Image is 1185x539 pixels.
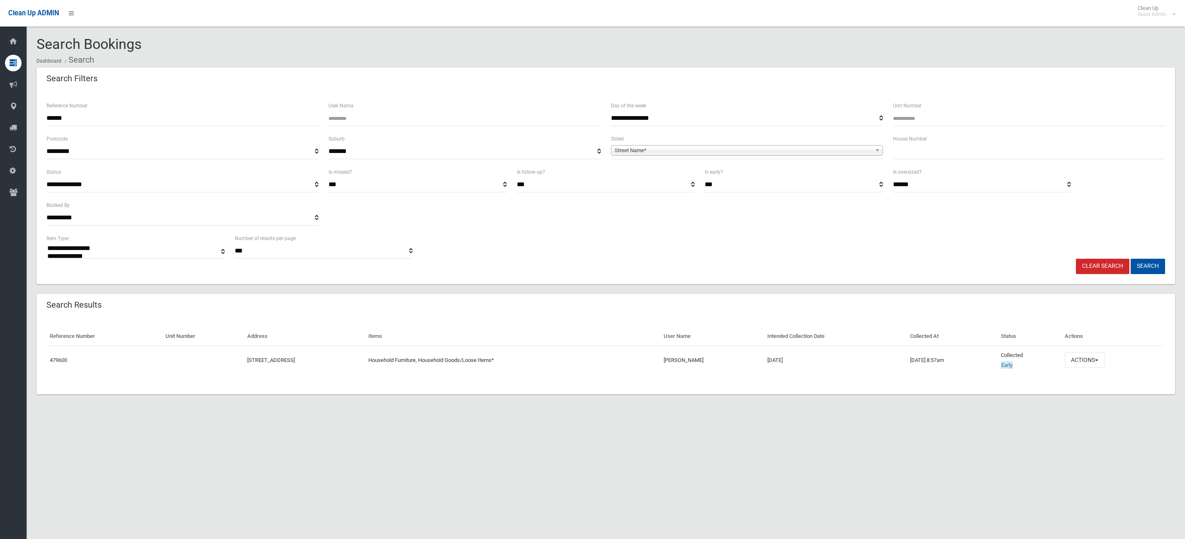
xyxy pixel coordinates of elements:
[893,101,922,110] label: Unit Number
[998,327,1061,346] th: Status
[36,58,61,64] a: Dashboard
[247,357,295,363] a: [STREET_ADDRESS]
[764,327,907,346] th: Intended Collection Date
[1061,327,1165,346] th: Actions
[998,346,1061,374] td: Collected
[705,168,723,177] label: Is early?
[1065,352,1105,368] button: Actions
[46,234,68,243] label: Item Type
[517,168,545,177] label: Is follow up?
[46,101,88,110] label: Reference Number
[328,134,345,143] label: Suburb
[328,168,352,177] label: Is missed?
[36,36,142,52] span: Search Bookings
[660,346,764,374] td: [PERSON_NAME]
[162,327,243,346] th: Unit Number
[1001,362,1013,369] span: Early
[1138,11,1166,17] small: Super Admin
[893,134,927,143] label: House Number
[365,327,660,346] th: Items
[63,52,94,68] li: Search
[1134,5,1175,17] span: Clean Up
[8,9,59,17] span: Clean Up ADMIN
[46,134,68,143] label: Postcode
[611,101,646,110] label: Day of the week
[907,327,998,346] th: Collected At
[1131,259,1165,274] button: Search
[907,346,998,374] td: [DATE] 8:57am
[36,297,112,313] header: Search Results
[1076,259,1129,274] a: Clear Search
[235,234,296,243] label: Number of results per page
[615,146,872,155] span: Street Name*
[893,168,922,177] label: Is oversized?
[611,134,624,143] label: Street
[50,357,67,363] a: 479600
[660,327,764,346] th: User Name
[46,201,70,210] label: Booked By
[328,101,353,110] label: User Name
[244,327,365,346] th: Address
[46,327,162,346] th: Reference Number
[365,346,660,374] td: Household Furniture, Household Goods/Loose Items*
[46,168,61,177] label: Status
[764,346,907,374] td: [DATE]
[36,70,107,87] header: Search Filters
